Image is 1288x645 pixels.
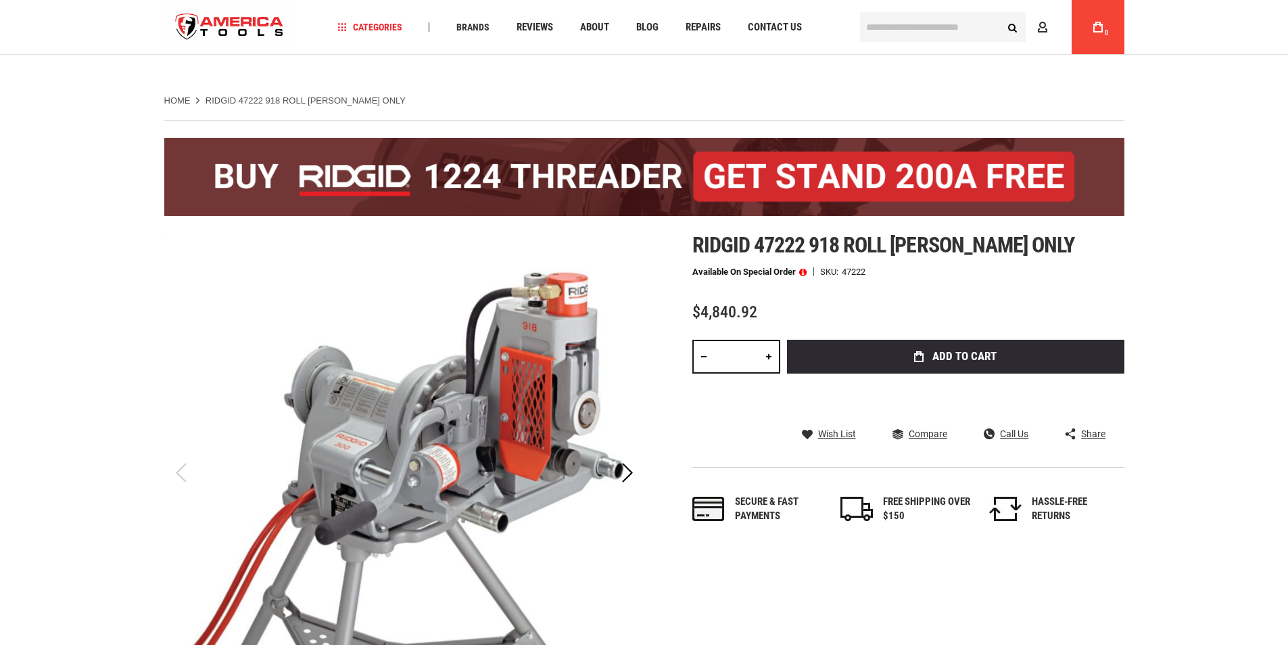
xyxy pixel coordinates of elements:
span: Add to Cart [932,351,997,362]
span: Categories [337,22,402,32]
a: Wish List [802,428,856,440]
span: Share [1081,429,1105,439]
button: Add to Cart [787,340,1124,374]
img: shipping [840,497,873,521]
span: $4,840.92 [692,303,757,321]
a: Home [164,95,191,107]
span: Call Us [1000,429,1028,439]
a: Reviews [510,18,559,37]
span: 0 [1105,29,1109,37]
div: Secure & fast payments [735,495,823,524]
strong: SKU [820,267,842,276]
iframe: Secure express checkout frame [784,378,1127,383]
span: Ridgid 47222 918 roll [PERSON_NAME] only [692,232,1075,258]
span: Repairs [686,22,721,32]
p: Available on Special Order [692,267,807,277]
span: Blog [636,22,659,32]
img: BOGO: Buy the RIDGID® 1224 Threader (26092), get the 92467 200A Stand FREE! [164,138,1124,216]
span: Brands [456,22,490,32]
img: returns [989,497,1022,521]
a: Call Us [984,428,1028,440]
img: America Tools [164,2,295,53]
a: Blog [630,18,665,37]
div: HASSLE-FREE RETURNS [1032,495,1120,524]
a: Brands [450,18,496,37]
a: Categories [331,18,408,37]
strong: RIDGID 47222 918 ROLL [PERSON_NAME] ONLY [206,95,406,106]
a: Compare [892,428,947,440]
span: Compare [909,429,947,439]
img: payments [692,497,725,521]
div: FREE SHIPPING OVER $150 [883,495,971,524]
span: Reviews [517,22,553,32]
div: 47222 [842,267,865,276]
span: About [580,22,609,32]
span: Wish List [818,429,856,439]
a: About [574,18,615,37]
span: Contact Us [748,22,802,32]
button: Search [1000,14,1026,40]
a: Contact Us [742,18,808,37]
a: Repairs [679,18,727,37]
a: store logo [164,2,295,53]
